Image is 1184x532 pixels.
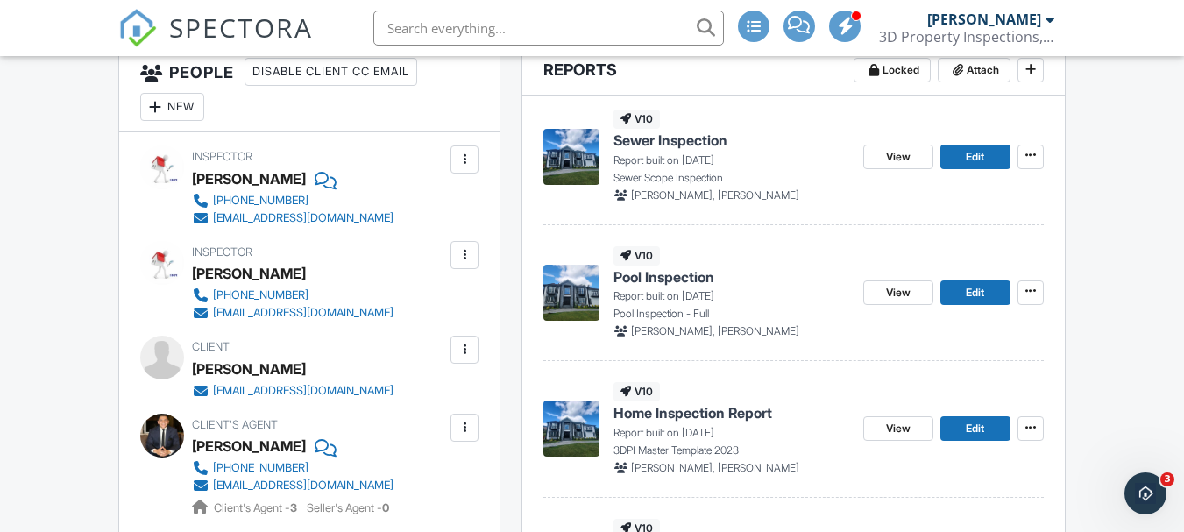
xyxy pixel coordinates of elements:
div: [PERSON_NAME] [192,356,306,382]
div: [PHONE_NUMBER] [213,288,308,302]
div: [EMAIL_ADDRESS][DOMAIN_NAME] [213,306,393,320]
span: Inspector [192,150,252,163]
h3: People [119,47,500,132]
a: [PHONE_NUMBER] [192,459,393,477]
div: Disable Client CC Email [245,58,417,86]
div: [PERSON_NAME] [192,166,306,192]
span: Client's Agent [192,418,278,431]
a: SPECTORA [118,24,313,60]
div: [EMAIL_ADDRESS][DOMAIN_NAME] [213,384,393,398]
strong: 3 [290,501,297,514]
span: Client [192,340,230,353]
span: Client's Agent - [214,501,300,514]
img: The Best Home Inspection Software - Spectora [118,9,157,47]
input: Search everything... [373,11,724,46]
div: [PHONE_NUMBER] [213,461,308,475]
iframe: Intercom live chat [1124,472,1166,514]
span: Inspector [192,245,252,259]
span: SPECTORA [169,9,313,46]
div: [PERSON_NAME] [927,11,1041,28]
div: [PERSON_NAME] [192,260,306,287]
div: [EMAIL_ADDRESS][DOMAIN_NAME] [213,479,393,493]
span: Seller's Agent - [307,501,389,514]
span: 3 [1160,472,1174,486]
a: [PHONE_NUMBER] [192,192,393,209]
div: [PERSON_NAME] [192,433,306,459]
a: [EMAIL_ADDRESS][DOMAIN_NAME] [192,382,393,400]
div: [PHONE_NUMBER] [213,194,308,208]
a: [EMAIL_ADDRESS][DOMAIN_NAME] [192,477,393,494]
a: [PHONE_NUMBER] [192,287,393,304]
div: New [140,93,204,121]
div: 3D Property Inspections, LLC [879,28,1054,46]
a: [EMAIL_ADDRESS][DOMAIN_NAME] [192,304,393,322]
div: [EMAIL_ADDRESS][DOMAIN_NAME] [213,211,393,225]
strong: 0 [382,501,389,514]
a: [EMAIL_ADDRESS][DOMAIN_NAME] [192,209,393,227]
